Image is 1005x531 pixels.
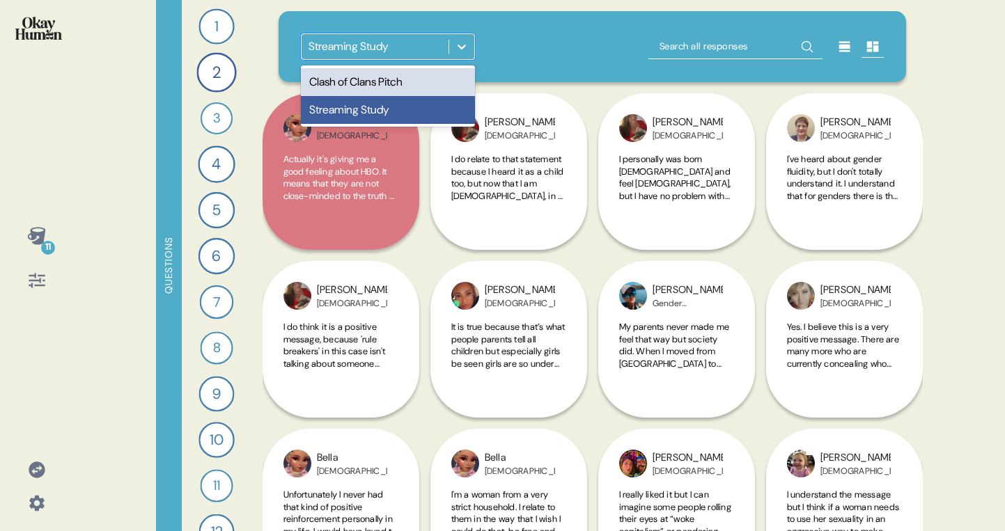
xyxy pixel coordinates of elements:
[820,298,891,309] div: [DEMOGRAPHIC_DATA]
[653,450,723,466] div: [PERSON_NAME]
[283,282,311,310] img: profilepic_3836637996451556.jpg
[15,17,62,40] img: okayhuman.3b1b6348.png
[317,298,387,309] div: [DEMOGRAPHIC_DATA]
[198,238,234,274] div: 6
[198,145,235,182] div: 4
[317,283,387,298] div: [PERSON_NAME]
[653,466,723,477] div: [DEMOGRAPHIC_DATA]
[787,282,815,310] img: profilepic_4354800454532330.jpg
[619,321,734,504] span: My parents never made me feel that way but society did. When I moved from [GEOGRAPHIC_DATA] to he...
[653,283,723,298] div: [PERSON_NAME]
[451,321,566,504] span: It is true because that’s what people parents tell all children but especially girls be seen girl...
[787,153,901,409] span: I've heard about gender fluidity, but I don't totally understand it. I understand that for gender...
[317,466,387,477] div: [DEMOGRAPHIC_DATA]
[820,450,891,466] div: [PERSON_NAME]
[200,469,233,502] div: 11
[198,8,234,44] div: 1
[451,153,565,409] span: I do relate to that statement because I heard it as a child too, but now that I am [DEMOGRAPHIC_D...
[198,422,235,458] div: 10
[451,114,479,142] img: profilepic_3836637996451556.jpg
[485,283,555,298] div: [PERSON_NAME]
[309,38,389,55] div: Streaming Study
[820,130,891,141] div: [DEMOGRAPHIC_DATA]
[485,466,555,477] div: [DEMOGRAPHIC_DATA]
[485,450,555,466] div: Bella
[619,153,734,397] span: I personally was born [DEMOGRAPHIC_DATA] and feel [DEMOGRAPHIC_DATA], but I have no problem with ...
[198,377,234,412] div: 9
[485,298,555,309] div: [DEMOGRAPHIC_DATA]
[198,192,234,228] div: 5
[648,34,823,59] input: Search all responses
[619,282,647,310] img: profilepic_3886451644768794.jpg
[199,285,233,319] div: 7
[820,115,891,130] div: [PERSON_NAME]
[787,450,815,477] img: profilepic_5421586287914143.jpg
[196,52,236,92] div: 2
[485,115,555,130] div: [PERSON_NAME]
[787,114,815,142] img: profilepic_3908724769214658.jpg
[451,282,479,310] img: profilepic_3969633979786601.jpg
[317,130,387,141] div: [DEMOGRAPHIC_DATA]
[301,96,475,124] div: Streaming Study
[820,283,891,298] div: [PERSON_NAME]
[787,321,901,504] span: Yes. I believe this is a very positive message. There are many more who are currently concealing ...
[619,450,647,477] img: profilepic_4210822865649924.jpg
[485,130,555,141] div: [DEMOGRAPHIC_DATA]
[653,130,723,141] div: [DEMOGRAPHIC_DATA]
[317,450,387,466] div: Bella
[653,298,723,309] div: Gender Nonconforming
[283,450,311,477] img: profilepic_3882582785192891.jpg
[301,68,475,96] div: Clash of Clans Pitch
[653,115,723,130] div: [PERSON_NAME]
[283,114,311,142] img: profilepic_3882582785192891.jpg
[820,466,891,477] div: [DEMOGRAPHIC_DATA]
[200,331,233,364] div: 8
[41,241,55,255] div: 11
[619,114,647,142] img: profilepic_3836637996451556.jpg
[451,450,479,477] img: profilepic_3882582785192891.jpg
[283,153,398,421] span: Actually it's giving me a good feeling about HBO. It means that they are not close-minded to the ...
[200,102,232,134] div: 3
